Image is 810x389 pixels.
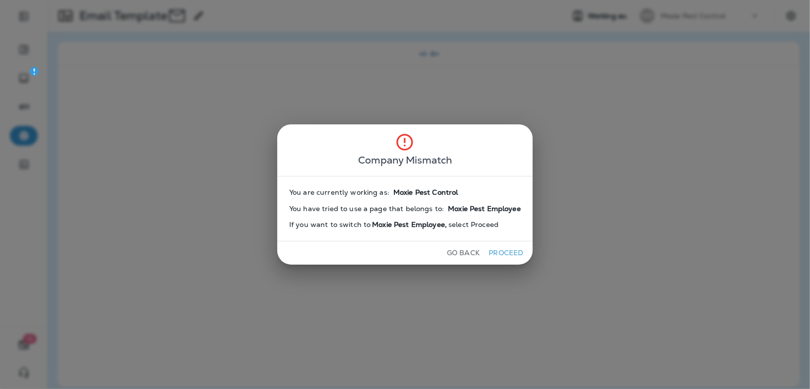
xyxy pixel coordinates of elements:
button: Proceed [488,245,525,261]
span: If you want to switch to [289,221,371,229]
span: select Proceed [448,221,498,229]
span: Company Mismatch [358,152,452,168]
span: You are currently working as: [289,188,389,197]
span: Moxie Pest Employee [448,205,521,213]
span: Moxie Pest Employee , [371,221,448,229]
button: Go Back [443,245,484,261]
span: Moxie Pest Control [393,188,458,197]
span: You have tried to use a page that belongs to: [289,205,444,213]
